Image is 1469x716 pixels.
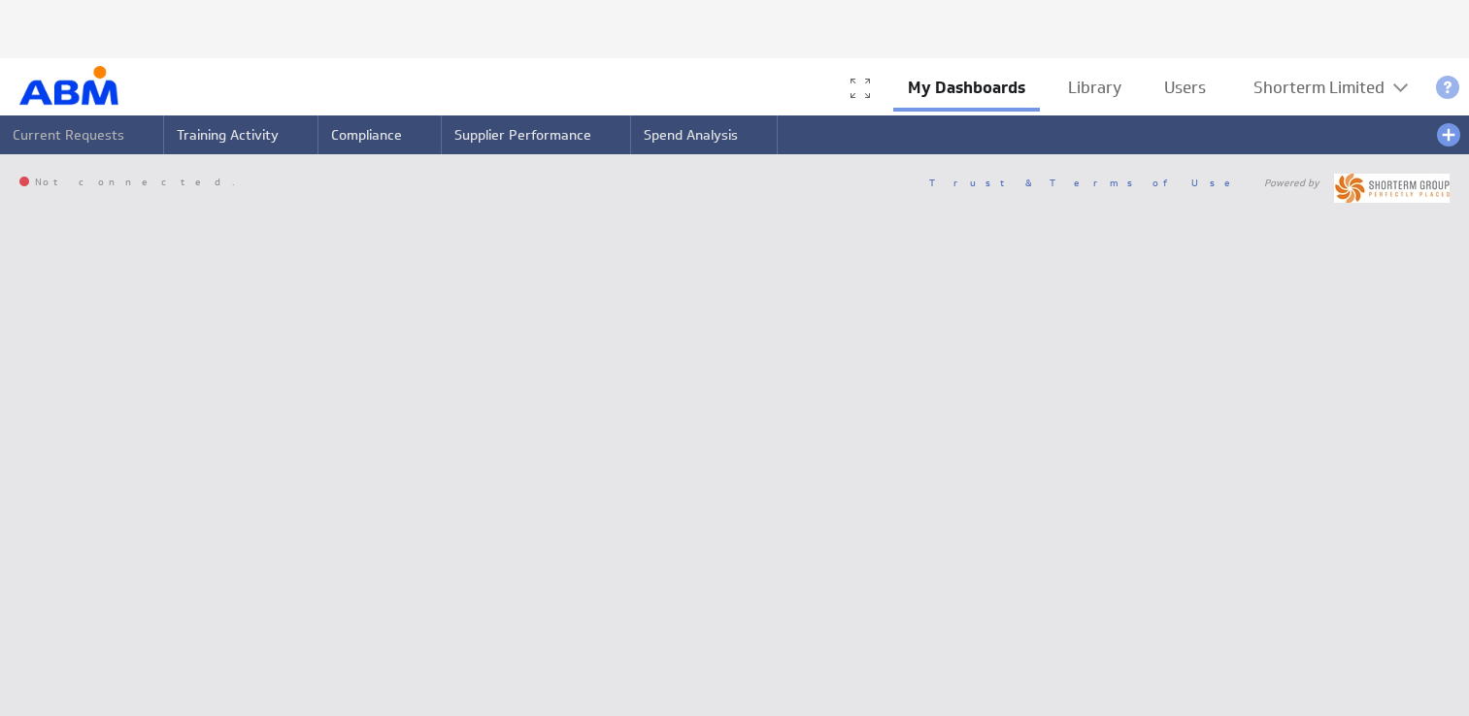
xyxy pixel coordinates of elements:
[1150,68,1220,108] a: Users
[1334,174,1450,203] img: ShortTerm_Horizontal_RGB_300dpi%20-%20119%20by%2030%20pixels.jpg
[1253,80,1385,96] div: Shorterm Limited
[631,115,778,154] li: Spend Analysis
[929,176,1244,189] a: Trust & Terms of Use
[644,126,738,144] span: Spend Analysis
[1264,178,1319,187] span: Powered by
[19,177,235,188] span: Not connected.
[1429,115,1469,154] div: Add a dashboard
[454,126,591,144] span: Supplier Performance
[19,66,118,111] img: Shorterm MI Reporting logo
[177,126,279,144] span: Training Activity
[331,126,402,144] span: Compliance
[19,62,118,115] div: Go to my dashboards
[13,126,124,144] span: Current Requests
[851,79,870,98] div: Enter full screen (TV) mode
[164,115,318,154] li: Training Activity
[318,115,442,154] li: Compliance
[1053,68,1136,108] a: Library
[442,115,631,154] li: Supplier Performance
[893,68,1040,108] a: My Dashboards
